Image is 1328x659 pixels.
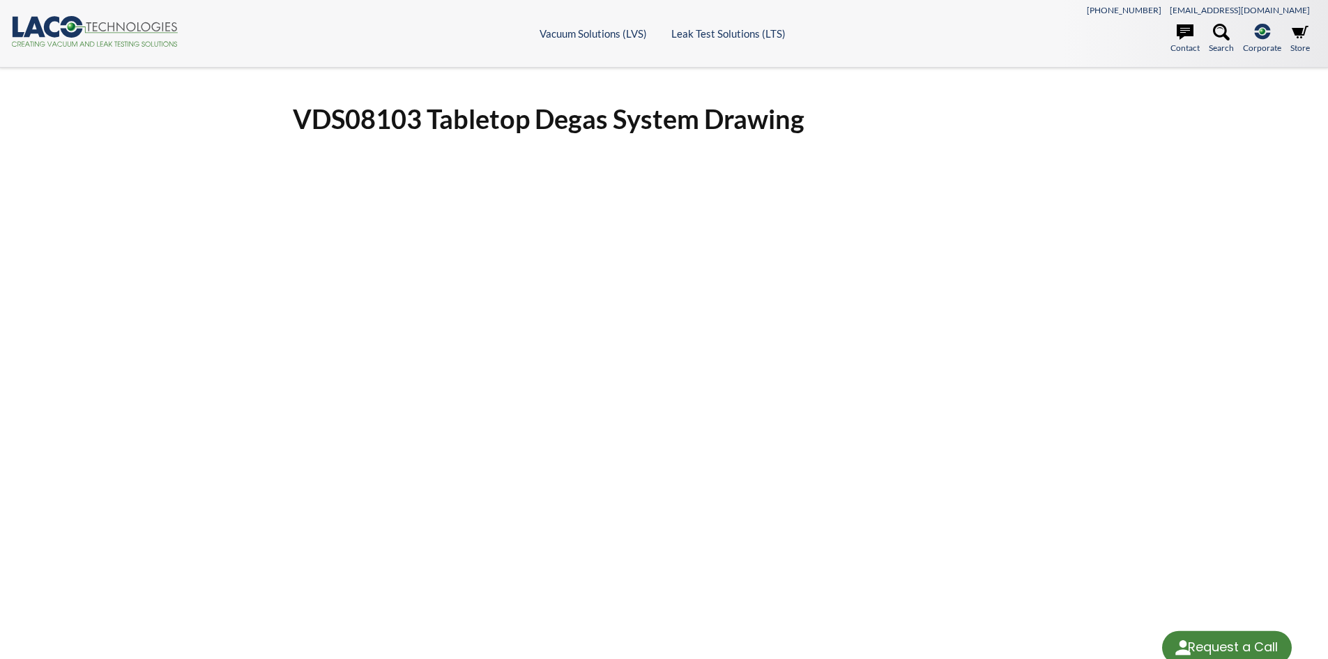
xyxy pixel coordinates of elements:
a: Leak Test Solutions (LTS) [671,27,786,40]
a: [EMAIL_ADDRESS][DOMAIN_NAME] [1170,5,1310,15]
a: Search [1209,24,1234,54]
a: [PHONE_NUMBER] [1087,5,1161,15]
a: Vacuum Solutions (LVS) [540,27,647,40]
span: Corporate [1243,41,1281,54]
a: Contact [1170,24,1200,54]
a: Store [1290,24,1310,54]
h1: VDS08103 Tabletop Degas System Drawing [293,102,1036,136]
img: round button [1172,637,1194,659]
